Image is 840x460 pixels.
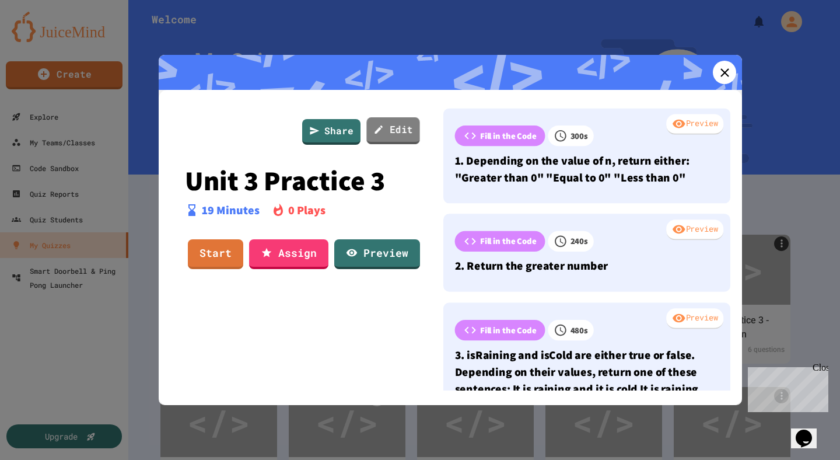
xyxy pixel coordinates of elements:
p: 2. Return the greater number [455,257,719,274]
p: Unit 3 Practice 3 [185,165,421,196]
iframe: chat widget [743,363,828,412]
p: Fill in the Code [480,324,537,337]
p: 1. Depending on the value of n, return either: "Greater than 0" "Equal to 0" "Less than 0" [455,152,719,186]
div: Chat with us now!Close [5,5,80,74]
a: Edit [366,117,419,144]
p: Fill in the Code [480,235,537,248]
p: 3. isRaining and isCold are either true or false. Depending on their values, return one of these ... [455,346,719,432]
div: Preview [666,219,723,241]
p: 240 s [570,235,588,248]
p: 480 s [570,324,588,337]
a: Start [188,239,243,269]
a: Assign [249,239,328,269]
p: Fill in the Code [480,130,537,142]
a: Preview [334,239,420,269]
p: 300 s [570,130,588,142]
div: Preview [666,114,723,135]
div: Preview [666,308,723,329]
a: Share [302,119,360,145]
p: 0 Plays [288,201,325,219]
p: 19 Minutes [202,201,260,219]
iframe: chat widget [791,413,828,448]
